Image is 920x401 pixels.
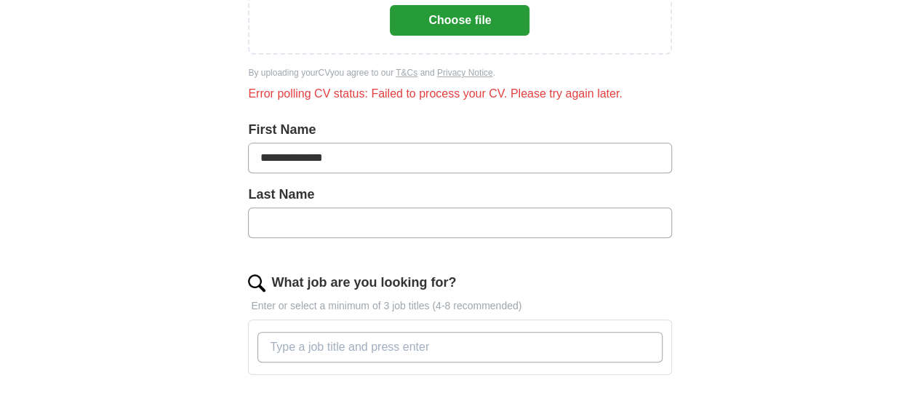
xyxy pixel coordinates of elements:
div: Error polling CV status: Failed to process your CV. Please try again later. [248,85,671,103]
label: First Name [248,120,671,140]
a: T&Cs [396,68,417,78]
img: search.png [248,274,265,292]
button: Choose file [390,5,529,36]
a: Privacy Notice [437,68,493,78]
input: Type a job title and press enter [257,332,662,362]
div: By uploading your CV you agree to our and . [248,66,671,79]
p: Enter or select a minimum of 3 job titles (4-8 recommended) [248,298,671,314]
label: Last Name [248,185,671,205]
label: What job are you looking for? [271,273,456,293]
